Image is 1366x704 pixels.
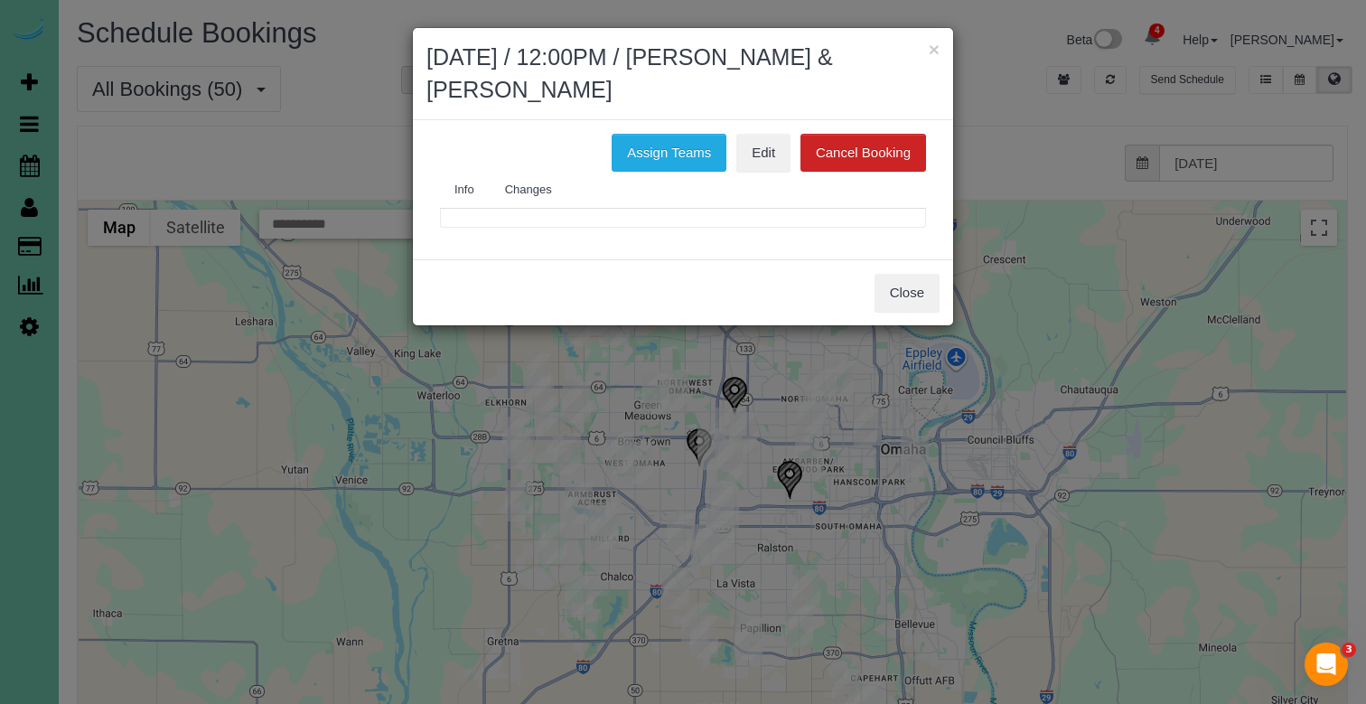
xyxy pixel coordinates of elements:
[800,134,926,172] button: Cancel Booking
[491,172,566,209] a: Changes
[736,134,791,172] a: Edit
[454,183,474,196] span: Info
[505,183,552,196] span: Changes
[875,274,940,312] button: Close
[1342,643,1356,657] span: 3
[612,134,726,172] button: Assign Teams
[929,40,940,59] button: ×
[426,42,940,106] h2: [DATE] / 12:00PM / [PERSON_NAME] & [PERSON_NAME]
[1305,643,1348,686] iframe: Intercom live chat
[440,172,489,209] a: Info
